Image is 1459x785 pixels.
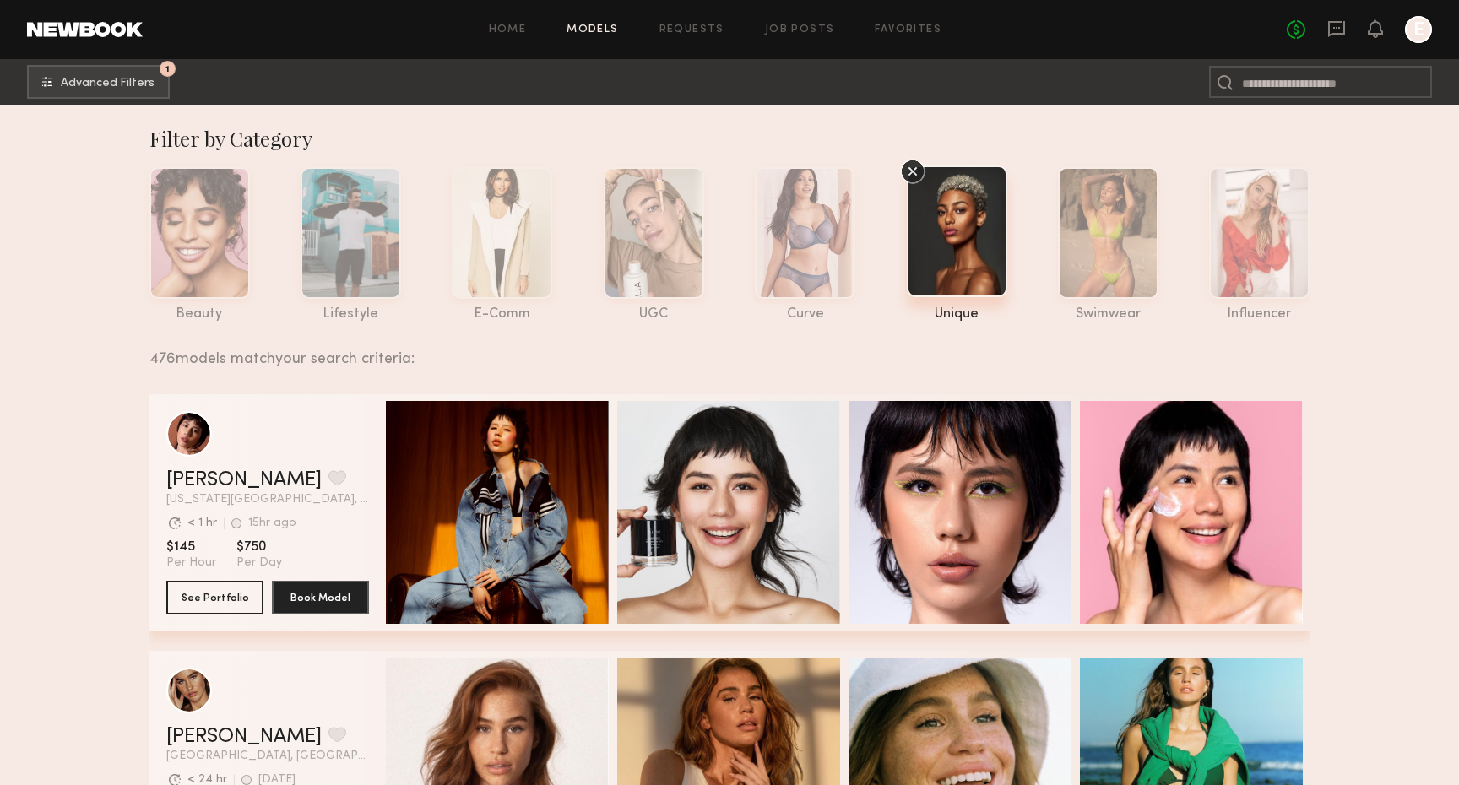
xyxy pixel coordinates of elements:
[166,750,369,762] span: [GEOGRAPHIC_DATA], [GEOGRAPHIC_DATA]
[248,517,296,529] div: 15hr ago
[166,470,322,490] a: [PERSON_NAME]
[27,65,170,99] button: 1Advanced Filters
[1058,307,1158,322] div: swimwear
[1209,307,1310,322] div: influencer
[1405,16,1432,43] a: E
[907,307,1007,322] div: unique
[765,24,835,35] a: Job Posts
[452,307,552,322] div: e-comm
[567,24,618,35] a: Models
[166,555,216,571] span: Per Hour
[165,65,170,73] span: 1
[166,727,322,747] a: [PERSON_NAME]
[604,307,704,322] div: UGC
[272,581,369,614] button: Book Model
[149,332,1297,367] div: 476 models match your search criteria:
[149,307,250,322] div: beauty
[236,539,282,555] span: $750
[166,539,216,555] span: $145
[187,517,217,529] div: < 1 hr
[61,78,155,89] span: Advanced Filters
[755,307,855,322] div: curve
[659,24,724,35] a: Requests
[489,24,527,35] a: Home
[875,24,941,35] a: Favorites
[301,307,401,322] div: lifestyle
[236,555,282,571] span: Per Day
[149,125,1310,152] div: Filter by Category
[166,581,263,614] button: See Portfolio
[166,494,369,506] span: [US_STATE][GEOGRAPHIC_DATA], [GEOGRAPHIC_DATA]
